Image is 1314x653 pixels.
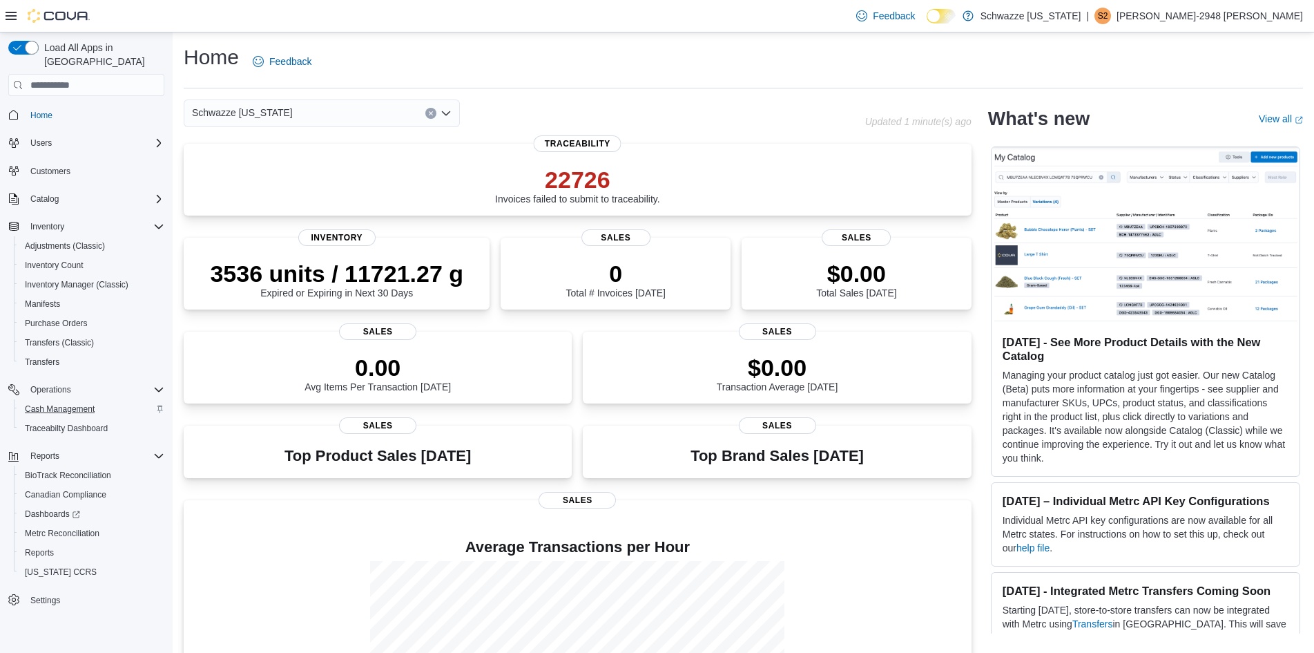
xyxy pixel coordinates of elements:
a: help file [1016,542,1050,553]
span: Metrc Reconciliation [19,525,164,542]
button: Home [3,104,170,124]
span: Feedback [873,9,915,23]
button: Reports [25,448,65,464]
span: Settings [25,592,164,609]
span: Metrc Reconciliation [25,528,99,539]
span: Sales [739,323,816,340]
span: Adjustments (Classic) [25,240,105,252]
span: Home [30,110,52,121]
span: BioTrack Reconciliation [19,467,164,484]
a: BioTrack Reconciliation [19,467,117,484]
span: Load All Apps in [GEOGRAPHIC_DATA] [39,41,164,68]
h3: [DATE] - Integrated Metrc Transfers Coming Soon [1003,584,1288,598]
p: 3536 units / 11721.27 g [210,260,463,287]
span: Transfers [25,357,59,368]
p: 0 [566,260,666,287]
div: Total Sales [DATE] [816,260,896,299]
div: Shane-2948 Morris [1094,8,1111,24]
span: Adjustments (Classic) [19,238,164,254]
div: Avg Items Per Transaction [DATE] [305,354,451,392]
button: Adjustments (Classic) [14,236,170,256]
a: Transfers (Classic) [19,334,99,351]
span: Reports [25,448,164,464]
button: Users [25,135,57,151]
a: [US_STATE] CCRS [19,564,102,580]
button: Inventory Manager (Classic) [14,275,170,294]
a: Inventory Count [19,257,89,274]
span: Customers [30,166,70,177]
span: Dashboards [25,509,80,520]
span: Inventory Count [19,257,164,274]
span: Inventory Count [25,260,84,271]
span: S2 [1098,8,1108,24]
button: Operations [3,380,170,399]
button: Purchase Orders [14,314,170,333]
button: Catalog [3,189,170,209]
h3: [DATE] - See More Product Details with the New Catalog [1003,335,1288,363]
span: Sales [339,323,416,340]
button: Settings [3,590,170,610]
button: Cash Management [14,399,170,419]
h3: Top Brand Sales [DATE] [690,448,864,464]
span: Transfers (Classic) [19,334,164,351]
span: Feedback [269,55,311,68]
h4: Average Transactions per Hour [195,539,960,556]
span: Canadian Compliance [25,489,106,500]
p: Individual Metrc API key configurations are now available for all Metrc states. For instructions ... [1003,513,1288,555]
button: Operations [25,381,77,398]
span: Users [30,138,52,149]
span: Settings [30,595,60,606]
a: Home [25,107,58,124]
span: Cash Management [19,401,164,417]
button: Open list of options [441,108,452,119]
button: Customers [3,161,170,181]
a: Adjustments (Classic) [19,238,110,254]
span: Schwazze [US_STATE] [192,104,293,121]
p: Schwazze [US_STATE] [980,8,1081,24]
a: Customers [25,163,76,180]
a: Inventory Manager (Classic) [19,276,134,293]
span: Users [25,135,164,151]
span: Reports [25,547,54,558]
span: Canadian Compliance [19,486,164,503]
span: Inventory Manager (Classic) [19,276,164,293]
span: Inventory [25,218,164,235]
div: Expired or Expiring in Next 30 Days [210,260,463,299]
p: Updated 1 minute(s) ago [865,116,972,127]
button: Clear input [425,108,436,119]
h1: Home [184,44,239,71]
span: Purchase Orders [25,318,88,329]
span: BioTrack Reconciliation [25,470,111,481]
button: Traceabilty Dashboard [14,419,170,438]
p: $0.00 [816,260,896,287]
span: Purchase Orders [19,315,164,332]
button: Manifests [14,294,170,314]
p: Managing your product catalog just got easier. Our new Catalog (Beta) puts more information at yo... [1003,368,1288,465]
span: Operations [30,384,71,395]
span: Dashboards [19,506,164,522]
a: Dashboards [19,506,86,522]
a: Cash Management [19,401,100,417]
a: Settings [25,592,66,609]
span: Sales [739,417,816,434]
span: Reports [30,451,59,462]
a: Transfers [19,354,65,370]
span: Traceabilty Dashboard [19,420,164,437]
span: Reports [19,545,164,561]
h2: What's new [988,108,1090,130]
a: Canadian Compliance [19,486,112,503]
a: Transfers [1072,618,1113,630]
a: Purchase Orders [19,315,93,332]
p: 0.00 [305,354,451,381]
button: [US_STATE] CCRS [14,562,170,582]
span: Inventory [30,221,64,232]
span: Dark Mode [927,23,927,24]
span: Inventory [298,229,376,246]
button: Canadian Compliance [14,485,170,504]
span: Transfers [19,354,164,370]
input: Dark Mode [927,9,956,23]
p: 22726 [495,166,660,193]
img: Cova [28,9,90,23]
button: Inventory [3,217,170,236]
span: Traceability [534,135,621,152]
